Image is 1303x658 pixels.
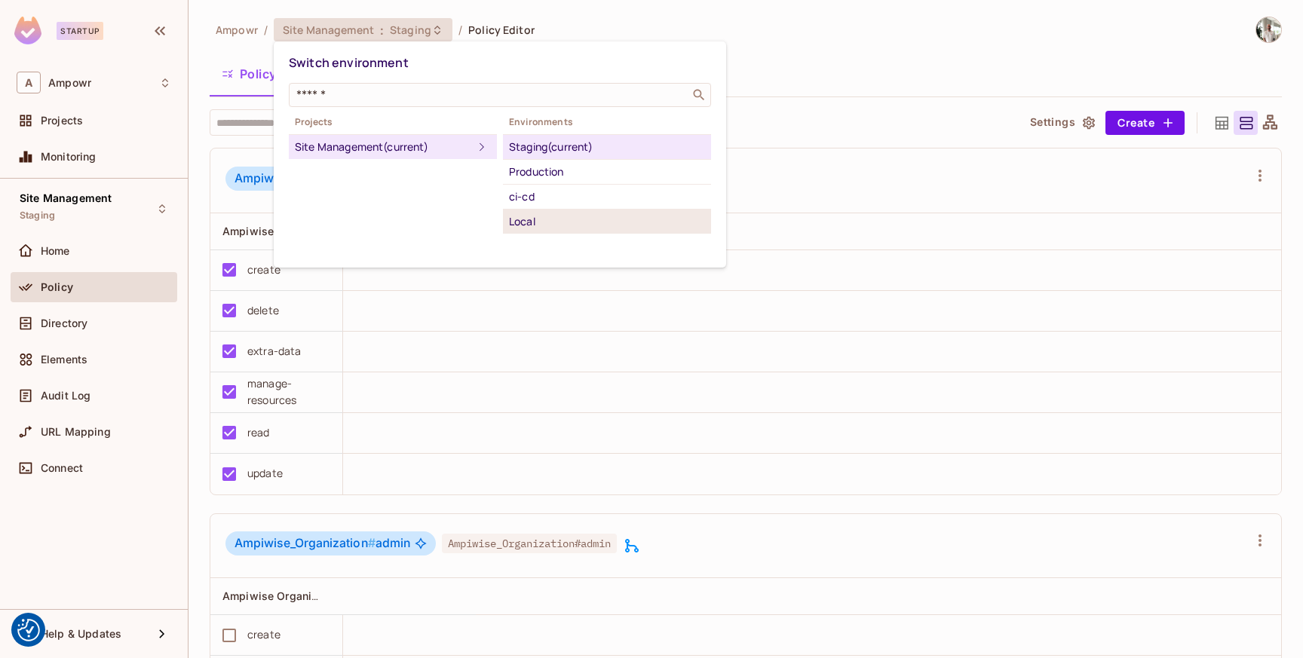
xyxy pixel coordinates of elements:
[509,213,705,231] div: Local
[17,619,40,641] button: Consent Preferences
[509,138,705,156] div: Staging (current)
[503,116,711,128] span: Environments
[289,116,497,128] span: Projects
[509,188,705,206] div: ci-cd
[295,138,473,156] div: Site Management (current)
[289,54,409,71] span: Switch environment
[17,619,40,641] img: Revisit consent button
[509,163,705,181] div: Production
